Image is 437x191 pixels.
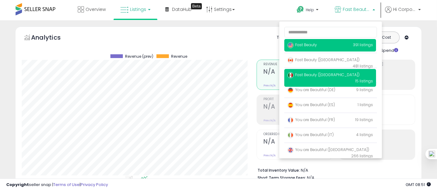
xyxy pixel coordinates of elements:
span: Profit [263,98,332,101]
div: Totals For [277,35,301,41]
li: N/A [258,166,411,174]
strong: Copyright [6,182,29,188]
span: Help [306,7,314,12]
img: france.png [287,117,294,123]
span: 1 listings [358,102,373,107]
img: one_i.png [429,151,435,157]
span: Fast Beauty ([GEOGRAPHIC_DATA]) [343,6,371,12]
h2: N/A [263,68,332,76]
span: N/A [307,175,314,181]
span: 2025-09-12 08:51 GMT [406,182,431,188]
span: You are Beautiful (FR) [287,117,335,122]
b: Total Inventory Value: [258,168,300,173]
span: Revenue [171,54,187,59]
span: 266 listings [351,153,373,159]
span: Fast Beauty [287,42,317,47]
span: 19 listings [355,117,373,122]
span: You are Beautiful (IT) [287,132,334,137]
small: Prev: N/A [263,119,276,122]
span: You are Beautiful (DE) [287,87,335,92]
span: 9 listings [356,87,373,92]
a: Help [292,1,325,20]
span: 391 listings [353,42,373,47]
small: Prev: N/A [263,154,276,157]
span: 481 listings [353,63,373,69]
img: italy.png [287,132,294,138]
span: Ordered Items [263,133,332,136]
img: germany.png [287,87,294,93]
h2: N/A [263,103,332,111]
a: Privacy Policy [81,182,108,188]
span: You are Beautiful (ES) [287,102,335,107]
span: DataHub [172,6,192,12]
span: You are Beautiful ([GEOGRAPHIC_DATA]) [287,147,369,152]
h5: Analytics [31,33,73,43]
img: uk.png [287,147,294,153]
h2: N/A [263,138,332,146]
span: Overview [86,6,106,12]
img: mexico.png [287,72,294,78]
img: usa.png [287,42,294,48]
div: seller snap | | [6,182,108,188]
img: canada.png [287,57,294,63]
span: Listings [130,6,146,12]
span: 15 listings [355,78,373,84]
span: Fast Beauty ([GEOGRAPHIC_DATA]) [287,72,360,77]
a: Terms of Use [53,182,80,188]
span: Hi Corporate [393,6,416,12]
span: Fast Beauty ([GEOGRAPHIC_DATA]) [287,57,360,62]
span: Revenue (prev) [125,54,153,59]
b: Short Term Storage Fees: [258,175,306,180]
small: Prev: N/A [263,84,276,87]
span: Revenue [263,63,332,66]
div: Tooltip anchor [191,3,202,9]
span: 4 listings [356,132,373,137]
img: spain.png [287,102,294,108]
i: Get Help [296,6,304,13]
a: Hi Corporate [385,6,421,20]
